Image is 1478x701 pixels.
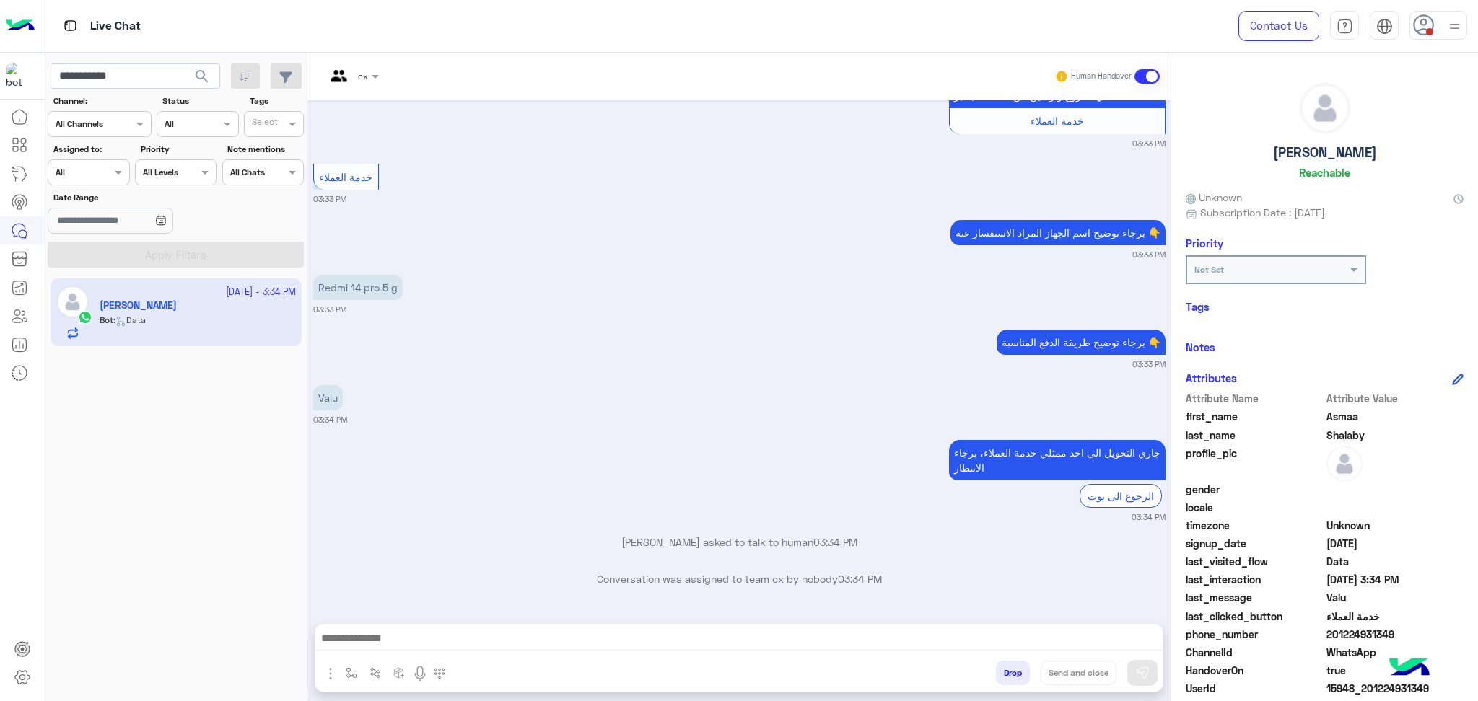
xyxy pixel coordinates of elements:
[313,304,346,315] small: 03:33 PM
[1326,572,1464,587] span: 2025-09-19T12:34:06.123Z
[1186,572,1324,587] span: last_interaction
[319,171,372,183] span: خدمة العملاء
[1186,681,1324,696] span: UserId
[1326,518,1464,533] span: Unknown
[1326,536,1464,551] span: 2025-09-19T12:30:27.956Z
[1326,663,1464,678] span: true
[949,440,1166,480] p: 19/9/2025, 3:34 PM
[1132,358,1166,370] small: 03:33 PM
[393,667,405,679] img: create order
[1326,627,1464,642] span: 201224931349
[313,414,347,426] small: 03:34 PM
[61,17,79,35] img: tab
[1186,500,1324,515] span: locale
[1238,11,1319,41] a: Contact Us
[1186,237,1223,250] h6: Priority
[1326,554,1464,569] span: Data
[411,665,429,682] img: send voice note
[1326,409,1464,424] span: Asmaa
[1299,166,1350,179] h6: Reachable
[950,220,1166,245] p: 19/9/2025, 3:33 PM
[313,571,1166,586] p: Conversation was assigned to team cx by nobody
[53,94,150,107] label: Channel:
[1186,190,1242,205] span: Unknown
[185,63,220,94] button: search
[1186,340,1215,353] h6: Notes
[1186,627,1324,642] span: phone_number
[1132,511,1166,523] small: 03:34 PM
[1326,482,1464,497] span: null
[996,661,1030,685] button: Drop
[53,143,128,156] label: Assigned to:
[90,17,141,36] p: Live Chat
[346,667,357,679] img: select flow
[1326,500,1464,515] span: null
[313,275,403,300] p: 19/9/2025, 3:33 PM
[1384,643,1435,694] img: hulul-logo.png
[1326,590,1464,605] span: Valu
[53,191,215,204] label: Date Range
[1326,391,1464,406] span: Attribute Value
[6,63,32,89] img: 1403182699927242
[1326,681,1464,696] span: 15948_201224931349
[1186,609,1324,624] span: last_clicked_button
[1186,371,1237,384] h6: Attributes
[1326,428,1464,443] span: Shalaby
[1080,484,1162,508] div: الرجوع الى بوت
[1135,666,1150,680] img: send message
[369,667,381,679] img: Trigger scenario
[141,143,215,156] label: Priority
[6,11,35,41] img: Logo
[1186,518,1324,533] span: timezone
[1186,554,1324,569] span: last_visited_flow
[1186,590,1324,605] span: last_message
[1186,391,1324,406] span: Attribute Name
[1186,663,1324,678] span: HandoverOn
[313,385,343,410] p: 19/9/2025, 3:34 PM
[388,661,411,684] button: create order
[434,668,445,679] img: make a call
[1186,536,1324,551] span: signup_date
[1273,144,1377,161] h5: [PERSON_NAME]
[1132,249,1166,260] small: 03:33 PM
[1031,115,1084,127] span: خدمة العملاء
[1186,428,1324,443] span: last_name
[1071,71,1132,82] small: Human Handover
[364,661,388,684] button: Trigger scenario
[1446,17,1464,35] img: profile
[997,330,1166,355] p: 19/9/2025, 3:33 PM
[313,193,346,205] small: 03:33 PM
[250,94,302,107] label: Tags
[1300,84,1350,133] img: defaultAdmin.png
[1132,138,1166,149] small: 03:33 PM
[193,68,211,85] span: search
[325,70,352,94] img: teams.png
[250,115,278,132] div: Select
[1376,18,1393,35] img: tab
[1330,11,1359,41] a: tab
[1186,300,1464,313] h6: Tags
[1186,409,1324,424] span: first_name
[358,71,368,81] span: cx
[313,534,1166,550] p: [PERSON_NAME] asked to talk to human
[227,143,302,156] label: Note mentions
[48,242,304,268] button: Apply Filters
[1200,205,1325,220] span: Subscription Date : [DATE]
[1326,645,1464,660] span: 2
[1326,446,1363,482] img: defaultAdmin.png
[838,573,882,585] span: 03:34 PM
[1186,482,1324,497] span: gender
[1186,446,1324,479] span: profile_pic
[1337,18,1353,35] img: tab
[340,661,364,684] button: select flow
[1326,609,1464,624] span: خدمة العملاء
[1194,264,1224,275] b: Not Set
[1041,661,1116,685] button: Send and close
[322,665,339,682] img: send attachment
[1186,645,1324,660] span: ChannelId
[813,536,857,548] span: 03:34 PM
[162,94,237,107] label: Status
